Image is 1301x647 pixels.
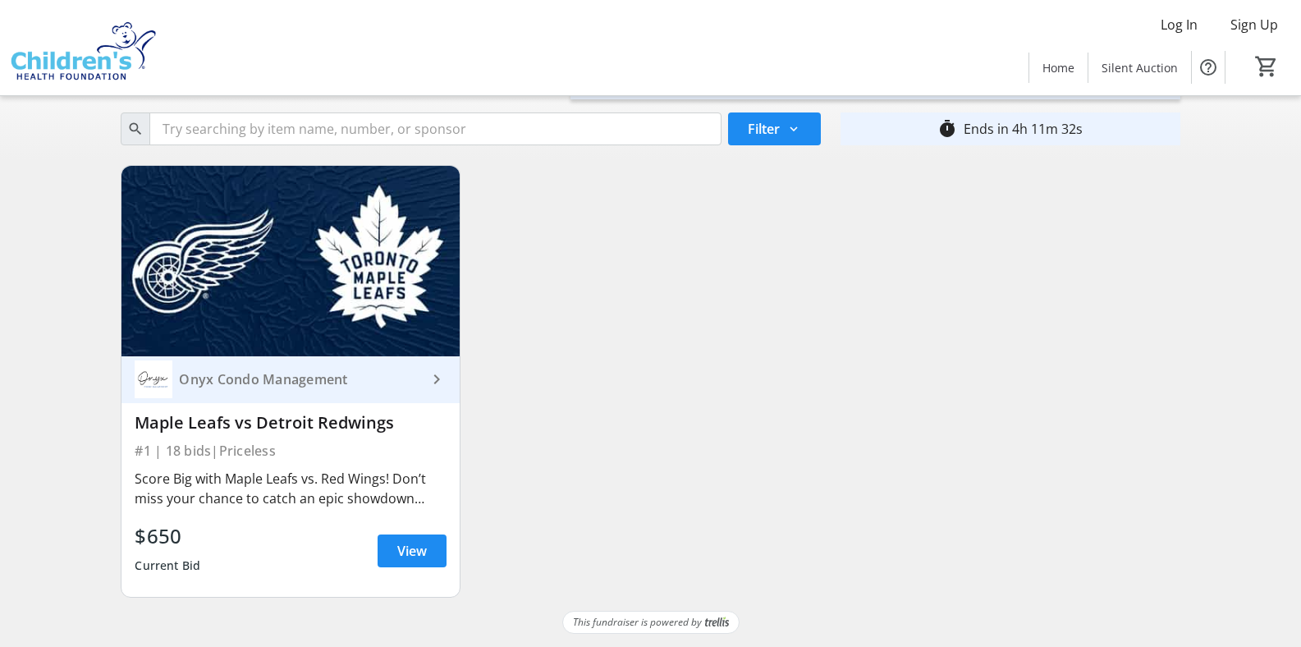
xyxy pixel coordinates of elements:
a: Silent Auction [1088,53,1191,83]
button: Log In [1148,11,1211,38]
div: Score Big with Maple Leafs vs. Red Wings! Don’t miss your chance to catch an epic showdown Toront... [135,469,447,508]
button: Sign Up [1217,11,1291,38]
img: Maple Leafs vs Detroit Redwings [121,166,460,356]
img: Children's Health Foundation's Logo [10,7,156,89]
a: View [378,535,447,567]
a: Home [1029,53,1088,83]
span: This fundraiser is powered by [573,615,702,630]
button: Filter [728,112,821,145]
button: Help [1192,51,1225,84]
span: Filter [748,119,780,139]
span: Sign Up [1230,15,1278,34]
span: Log In [1161,15,1198,34]
input: Try searching by item name, number, or sponsor [149,112,721,145]
div: Onyx Condo Management [172,371,427,388]
div: Current Bid [135,551,200,580]
span: View [397,541,427,561]
a: Onyx Condo ManagementOnyx Condo Management [121,356,460,403]
mat-icon: keyboard_arrow_right [427,369,447,389]
div: #1 | 18 bids | Priceless [135,439,447,462]
img: Trellis Logo [705,617,729,628]
span: Silent Auction [1102,59,1178,76]
button: Cart [1252,52,1281,81]
img: Onyx Condo Management [135,360,172,398]
div: Ends in 4h 11m 32s [964,119,1083,139]
div: $650 [135,521,200,551]
div: Maple Leafs vs Detroit Redwings [135,413,447,433]
mat-icon: timer_outline [937,119,957,139]
span: Home [1042,59,1074,76]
